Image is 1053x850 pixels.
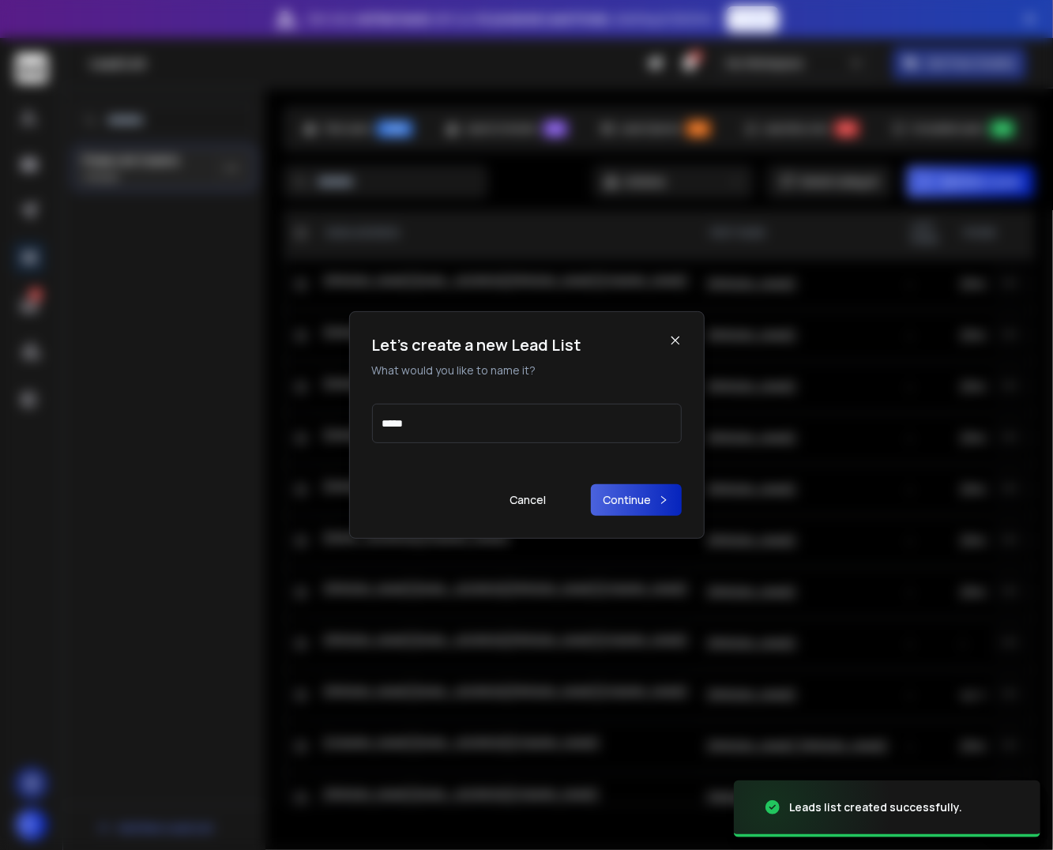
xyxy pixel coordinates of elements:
[789,799,962,815] div: Leads list created successfully.
[498,484,559,516] button: Cancel
[591,484,682,516] button: Continue
[372,334,581,356] h1: Let's create a new Lead List
[372,363,581,378] p: What would you like to name it?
